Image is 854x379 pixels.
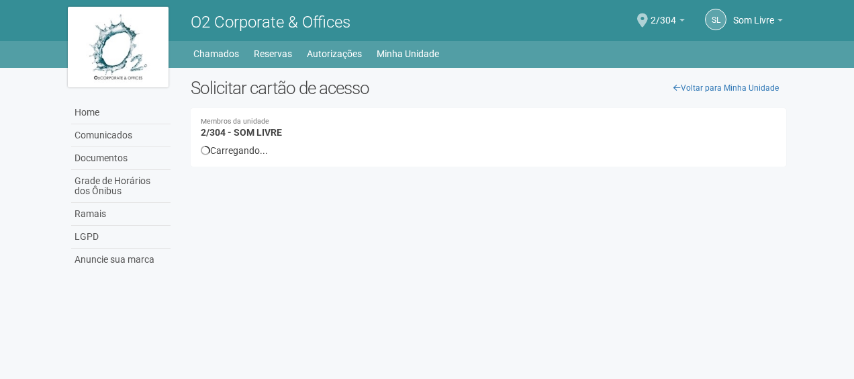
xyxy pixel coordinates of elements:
[254,44,292,63] a: Reservas
[71,203,171,226] a: Ramais
[651,17,685,28] a: 2/304
[71,147,171,170] a: Documentos
[71,226,171,249] a: LGPD
[68,7,169,87] img: logo.jpg
[71,101,171,124] a: Home
[201,118,776,126] small: Membros da unidade
[377,44,439,63] a: Minha Unidade
[71,249,171,271] a: Anuncie sua marca
[201,144,776,157] div: Carregando...
[191,78,786,98] h2: Solicitar cartão de acesso
[705,9,726,30] a: SL
[191,13,350,32] span: O2 Corporate & Offices
[71,124,171,147] a: Comunicados
[193,44,239,63] a: Chamados
[733,2,774,26] span: Som Livre
[733,17,783,28] a: Som Livre
[71,170,171,203] a: Grade de Horários dos Ônibus
[651,2,676,26] span: 2/304
[201,118,776,138] h4: 2/304 - SOM LIVRE
[666,78,786,98] a: Voltar para Minha Unidade
[307,44,362,63] a: Autorizações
